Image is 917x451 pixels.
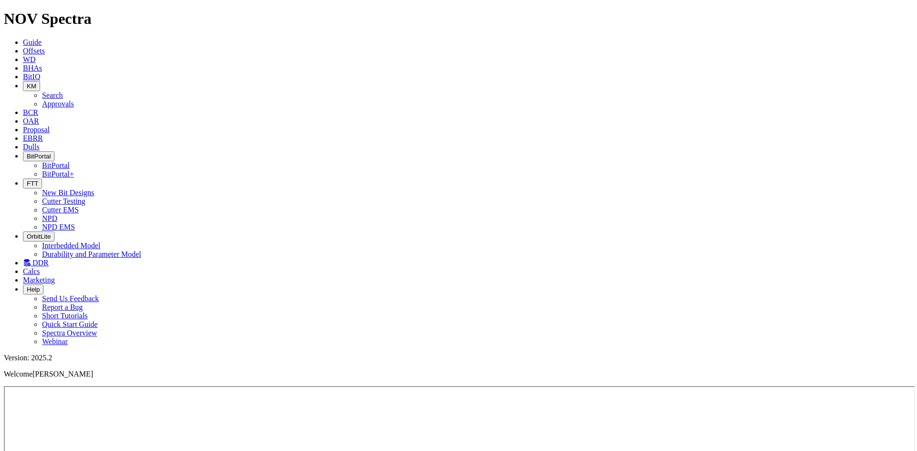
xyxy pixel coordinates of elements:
[4,370,913,378] p: Welcome
[23,38,42,46] a: Guide
[42,206,79,214] a: Cutter EMS
[23,259,49,267] a: DDR
[23,81,40,91] button: KM
[23,231,54,241] button: OrbitLite
[42,223,75,231] a: NPD EMS
[42,294,99,303] a: Send Us Feedback
[23,143,40,151] a: Dulls
[42,329,97,337] a: Spectra Overview
[42,189,94,197] a: New Bit Designs
[42,100,74,108] a: Approvals
[4,354,913,362] div: Version: 2025.2
[42,241,100,250] a: Interbedded Model
[42,214,57,222] a: NPD
[42,303,83,311] a: Report a Bug
[27,286,40,293] span: Help
[27,233,51,240] span: OrbitLite
[27,180,38,187] span: FTT
[42,170,74,178] a: BitPortal+
[42,197,85,205] a: Cutter Testing
[27,83,36,90] span: KM
[23,178,42,189] button: FTT
[23,64,42,72] a: BHAs
[42,312,88,320] a: Short Tutorials
[4,10,913,28] h1: NOV Spectra
[23,126,50,134] a: Proposal
[42,250,141,258] a: Durability and Parameter Model
[23,55,36,63] a: WD
[32,370,93,378] span: [PERSON_NAME]
[42,320,97,328] a: Quick Start Guide
[23,108,38,116] a: BCR
[23,47,45,55] a: Offsets
[23,276,55,284] a: Marketing
[32,259,49,267] span: DDR
[23,267,40,275] a: Calcs
[27,153,51,160] span: BitPortal
[23,117,39,125] a: OAR
[23,151,54,161] button: BitPortal
[23,284,43,294] button: Help
[42,91,63,99] a: Search
[23,134,43,142] a: EBRR
[42,337,68,346] a: Webinar
[23,73,40,81] a: BitIQ
[42,161,70,169] a: BitPortal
